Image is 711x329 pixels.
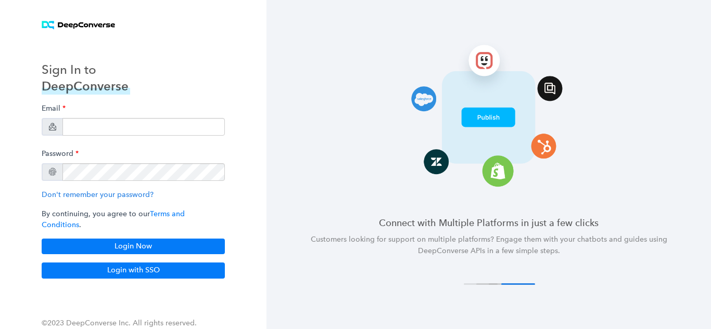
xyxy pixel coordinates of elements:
button: 2 [476,283,510,285]
button: 4 [501,283,535,285]
p: By continuing, you agree to our . [42,208,225,230]
label: Password [42,144,79,163]
a: Don't remember your password? [42,190,154,199]
img: horizontal logo [42,21,115,30]
img: carousel 4 [378,38,600,191]
button: 1 [464,283,498,285]
h4: Connect with Multiple Platforms in just a few clicks [291,216,686,229]
span: ©2023 DeepConverse Inc. All rights reserved. [42,319,197,327]
h3: Sign In to [42,61,130,78]
span: Customers looking for support on multiple platforms? Engage them with your chatbots and guides us... [311,235,667,255]
button: 3 [489,283,523,285]
button: Login with SSO [42,262,225,278]
button: Login Now [42,239,225,254]
label: Email [42,99,66,118]
h3: DeepConverse [42,78,130,95]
